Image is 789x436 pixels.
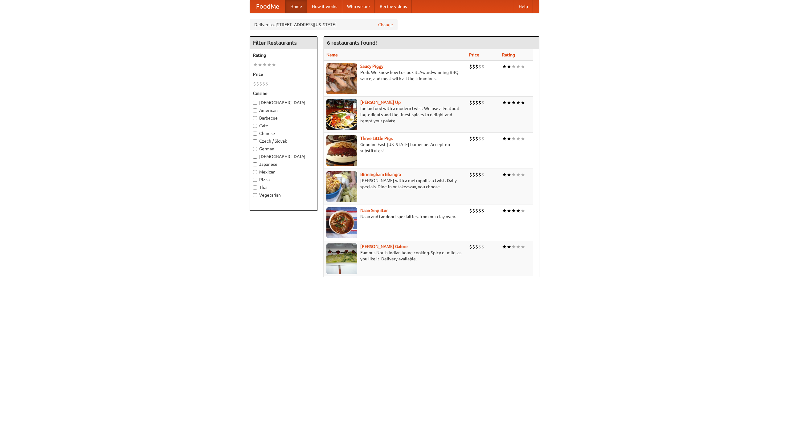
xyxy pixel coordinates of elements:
[472,135,475,142] li: $
[507,99,511,106] li: ★
[253,132,257,136] input: Chinese
[502,135,507,142] li: ★
[472,99,475,106] li: $
[262,61,267,68] li: ★
[469,135,472,142] li: $
[272,61,276,68] li: ★
[469,63,472,70] li: $
[253,80,256,87] li: $
[472,243,475,250] li: $
[481,171,484,178] li: $
[253,147,257,151] input: German
[516,243,521,250] li: ★
[360,244,408,249] a: [PERSON_NAME] Galore
[475,99,478,106] li: $
[469,207,472,214] li: $
[502,99,507,106] li: ★
[475,135,478,142] li: $
[511,99,516,106] li: ★
[521,135,525,142] li: ★
[521,63,525,70] li: ★
[326,207,357,238] img: naansequitur.jpg
[253,161,314,167] label: Japanese
[250,0,285,13] a: FoodMe
[326,250,464,262] p: Famous North Indian home cooking. Spicy or mild, as you like it. Delivery available.
[472,63,475,70] li: $
[253,178,257,182] input: Pizza
[326,135,357,166] img: littlepigs.jpg
[253,184,314,190] label: Thai
[475,171,478,178] li: $
[326,141,464,154] p: Genuine East [US_STATE] barbecue. Accept no substitutes!
[253,71,314,77] h5: Price
[516,63,521,70] li: ★
[253,61,258,68] li: ★
[256,80,259,87] li: $
[502,52,515,57] a: Rating
[478,99,481,106] li: $
[253,153,314,160] label: [DEMOGRAPHIC_DATA]
[475,243,478,250] li: $
[469,243,472,250] li: $
[253,138,314,144] label: Czech / Slovak
[265,80,268,87] li: $
[326,105,464,124] p: Indian food with a modern twist. We use all-natural ingredients and the finest spices to delight ...
[258,61,262,68] li: ★
[326,243,357,274] img: currygalore.jpg
[516,171,521,178] li: ★
[481,99,484,106] li: $
[250,37,317,49] h4: Filter Restaurants
[502,243,507,250] li: ★
[375,0,412,13] a: Recipe videos
[253,185,257,189] input: Thai
[326,63,357,94] img: saucy.jpg
[253,123,314,129] label: Cafe
[360,64,383,69] a: Saucy Piggy
[521,171,525,178] li: ★
[327,40,377,46] ng-pluralize: 6 restaurants found!
[481,135,484,142] li: $
[516,135,521,142] li: ★
[253,170,257,174] input: Mexican
[481,243,484,250] li: $
[307,0,342,13] a: How it works
[481,63,484,70] li: $
[511,243,516,250] li: ★
[502,207,507,214] li: ★
[475,63,478,70] li: $
[478,171,481,178] li: $
[469,52,479,57] a: Price
[253,193,257,197] input: Vegetarian
[253,116,257,120] input: Barbecue
[253,108,257,112] input: American
[253,107,314,113] label: American
[326,214,464,220] p: Naan and tandoori specialties, from our clay oven.
[360,100,401,105] a: [PERSON_NAME] Up
[507,63,511,70] li: ★
[253,124,257,128] input: Cafe
[326,99,357,130] img: curryup.jpg
[472,171,475,178] li: $
[267,61,272,68] li: ★
[360,172,401,177] a: Birmingham Bhangra
[326,69,464,82] p: Pork. We know how to cook it. Award-winning BBQ sauce, and meat with all the trimmings.
[507,135,511,142] li: ★
[250,19,398,30] div: Deliver to: [STREET_ADDRESS][US_STATE]
[253,100,314,106] label: [DEMOGRAPHIC_DATA]
[469,99,472,106] li: $
[507,207,511,214] li: ★
[360,208,388,213] a: Naan Sequitur
[253,139,257,143] input: Czech / Slovak
[511,171,516,178] li: ★
[253,52,314,58] h5: Rating
[502,63,507,70] li: ★
[502,171,507,178] li: ★
[326,177,464,190] p: [PERSON_NAME] with a metropolitan twist. Daily specials. Dine-in or takeaway, you choose.
[326,52,338,57] a: Name
[253,169,314,175] label: Mexican
[253,130,314,137] label: Chinese
[478,207,481,214] li: $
